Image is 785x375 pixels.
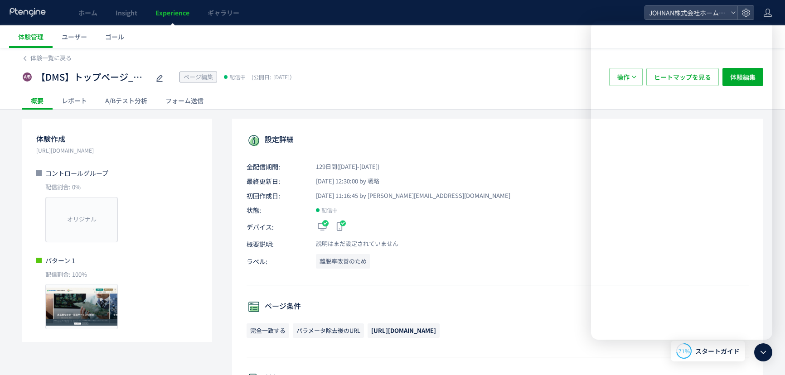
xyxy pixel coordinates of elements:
span: [DATE] 11:16:45 by [PERSON_NAME][EMAIL_ADDRESS][DOMAIN_NAME] [305,192,510,200]
span: Insight [116,8,137,17]
span: 概要説明: [247,240,305,249]
span: 【DMS】トップページ_ポップアップ [36,71,150,84]
span: [DATE]） [249,73,295,81]
span: https://www.johnan.com/dms/ [368,323,440,338]
span: ゴール [105,32,124,41]
div: 概要 [22,91,53,110]
span: 配信中 [321,206,338,215]
span: 完全一致する [247,323,289,338]
span: デバイス: [247,222,305,231]
span: 説明はまだ設定されていません [305,240,398,248]
p: 設定詳細 [247,133,749,148]
span: スタートガイド [695,346,740,356]
div: レポート [53,91,96,110]
p: 配信割合: 100% [36,270,198,279]
span: Experience [155,8,189,17]
span: 最終更新日: [247,177,305,186]
span: [URL][DOMAIN_NAME] [371,326,436,335]
div: オリジナル [46,197,117,242]
span: JOHNAN株式会社ホームページ [646,6,727,19]
span: パターン 1 [45,256,75,265]
p: 配信割合: 0% [36,183,198,192]
span: ギャラリー [208,8,239,17]
span: 配信中 [229,72,246,82]
span: ラベル: [247,254,305,269]
span: ページ編集 [184,72,213,81]
p: ページ条件 [247,300,749,314]
span: ユーザー [62,32,87,41]
span: 129日間([DATE]-[DATE]) [305,163,379,171]
span: (公開日: [252,73,271,81]
p: https://www.johnan.com/dms/ [36,146,198,155]
span: 71% [678,347,690,355]
span: 離脱率改善のため [316,254,370,269]
span: 体験一覧に戻る [30,53,72,62]
p: 体験作成 [36,131,198,146]
span: 初回作成日: [247,191,305,200]
div: フォーム送信 [156,91,213,110]
span: 全配信期間: [247,162,305,171]
span: 体験管理 [18,32,44,41]
span: ホーム [78,8,97,17]
iframe: Intercom live chat [591,21,772,340]
span: [DATE] 12:30:00 by 戦略 [305,177,379,186]
span: コントロールグループ [45,168,108,178]
img: 7227068a573025f5050e468a93ae25c41757646839919.jpeg [46,284,117,329]
div: A/Bテスト分析 [96,91,156,110]
span: 状態: [247,206,305,215]
span: パラメータ除去後のURL [293,323,364,338]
